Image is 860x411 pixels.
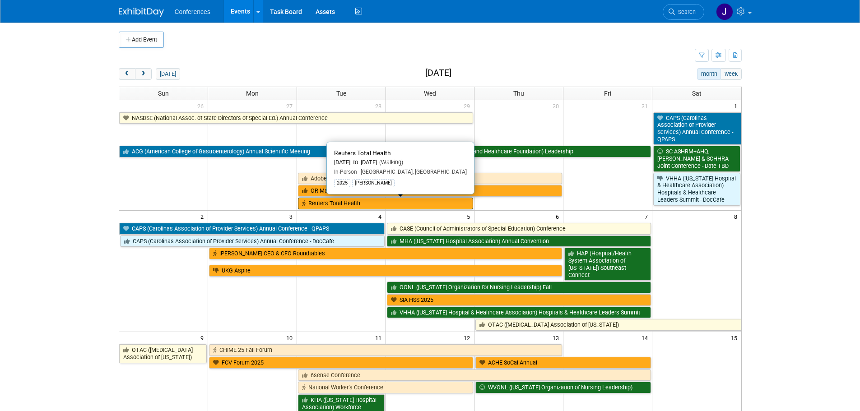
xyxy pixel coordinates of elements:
span: In-Person [334,169,357,175]
span: 30 [552,100,563,111]
a: OR Manager Conference [298,185,562,197]
a: FCV Forum 2025 [209,357,474,369]
a: VHHA ([US_STATE] Hospital & Healthcare Association) Hospitals & Healthcare Leaders Summit - DocCafe [653,173,740,206]
button: month [697,68,721,80]
span: 8 [733,211,741,222]
img: ExhibitDay [119,8,164,17]
a: CAPS (Carolinas Association of Provider Services) Annual Conference - DocCafe [120,236,385,247]
span: 31 [641,100,652,111]
button: week [721,68,741,80]
span: 15 [730,332,741,343]
a: OONL ([US_STATE] Organization for Nursing Leadership) Fall [387,282,651,293]
a: NASDSE (National Assoc. of State Directors of Special Ed.) Annual Conference [119,112,474,124]
span: 13 [552,332,563,343]
button: [DATE] [156,68,180,80]
a: CASE (Council of Administrators of Special Education) Conference [387,223,651,235]
span: 14 [641,332,652,343]
div: 2025 [334,179,350,187]
div: [PERSON_NAME] [352,179,395,187]
span: Sun [158,90,169,97]
span: (Walking) [377,159,403,166]
span: Wed [424,90,436,97]
span: 27 [285,100,297,111]
span: [GEOGRAPHIC_DATA], [GEOGRAPHIC_DATA] [357,169,467,175]
a: SC ASHRM+AHQ, [PERSON_NAME] & SCHHRA Joint Conference - Date TBD [653,146,740,171]
span: 5 [466,211,474,222]
a: VHHA ([US_STATE] Hospital & Healthcare Association) Hospitals & Healthcare Leaders Summit [387,307,651,319]
button: Add Event [119,32,164,48]
span: Conferences [175,8,210,15]
img: Jenny Clavero [716,3,733,20]
span: 6 [555,211,563,222]
a: CAPS (Carolinas Association of Provider Services) Annual Conference - QPAPS [119,223,385,235]
span: 4 [377,211,386,222]
a: HAP (Hospital/Health System Association of [US_STATE]) Southeast Connect [564,248,651,281]
a: MHA ([US_STATE] Hospital Association) Annual Convention [387,236,651,247]
span: 3 [288,211,297,222]
a: ACG (American College of Gastroenterology) Annual Scientific Meeting [119,146,385,157]
button: next [135,68,152,80]
span: Tue [336,90,346,97]
span: Search [675,9,696,15]
div: [DATE] to [DATE] [334,159,467,166]
a: SIA HSS 2025 [387,294,651,306]
span: 2 [200,211,208,222]
span: 1 [733,100,741,111]
span: 9 [200,332,208,343]
span: 29 [463,100,474,111]
a: CAPS (Carolinas Association of Provider Services) Annual Conference - QPAPS [653,112,741,145]
span: 26 [196,100,208,111]
span: 11 [374,332,386,343]
span: 10 [285,332,297,343]
a: ACHE SoCal Annual [475,357,651,369]
span: Reuters Total Health [334,149,391,157]
a: OTAC ([MEDICAL_DATA] Association of [US_STATE]) [119,344,207,363]
span: Thu [513,90,524,97]
a: [PERSON_NAME] CEO & CFO Roundtables [209,248,562,259]
span: 7 [644,211,652,222]
a: National Worker’s Conference [298,382,474,393]
a: CHIME 25 Fall Forum [209,344,562,356]
a: Search [663,4,704,20]
a: Adobe Max - The Creativity Conference [298,173,562,185]
span: 28 [374,100,386,111]
span: 12 [463,332,474,343]
h2: [DATE] [425,68,451,78]
span: Fri [604,90,611,97]
span: Mon [246,90,259,97]
a: AzHHF ([US_STATE] Hospital and Healthcare Foundation) Leadership [387,146,651,157]
span: Sat [692,90,702,97]
a: UKG Aspire [209,265,562,277]
a: WVONL ([US_STATE] Organization of Nursing Leadership) [475,382,651,393]
a: Reuters Total Health [298,198,474,209]
button: prev [119,68,135,80]
a: 6sense Conference [298,369,651,381]
a: OTAC ([MEDICAL_DATA] Association of [US_STATE]) [475,319,741,331]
